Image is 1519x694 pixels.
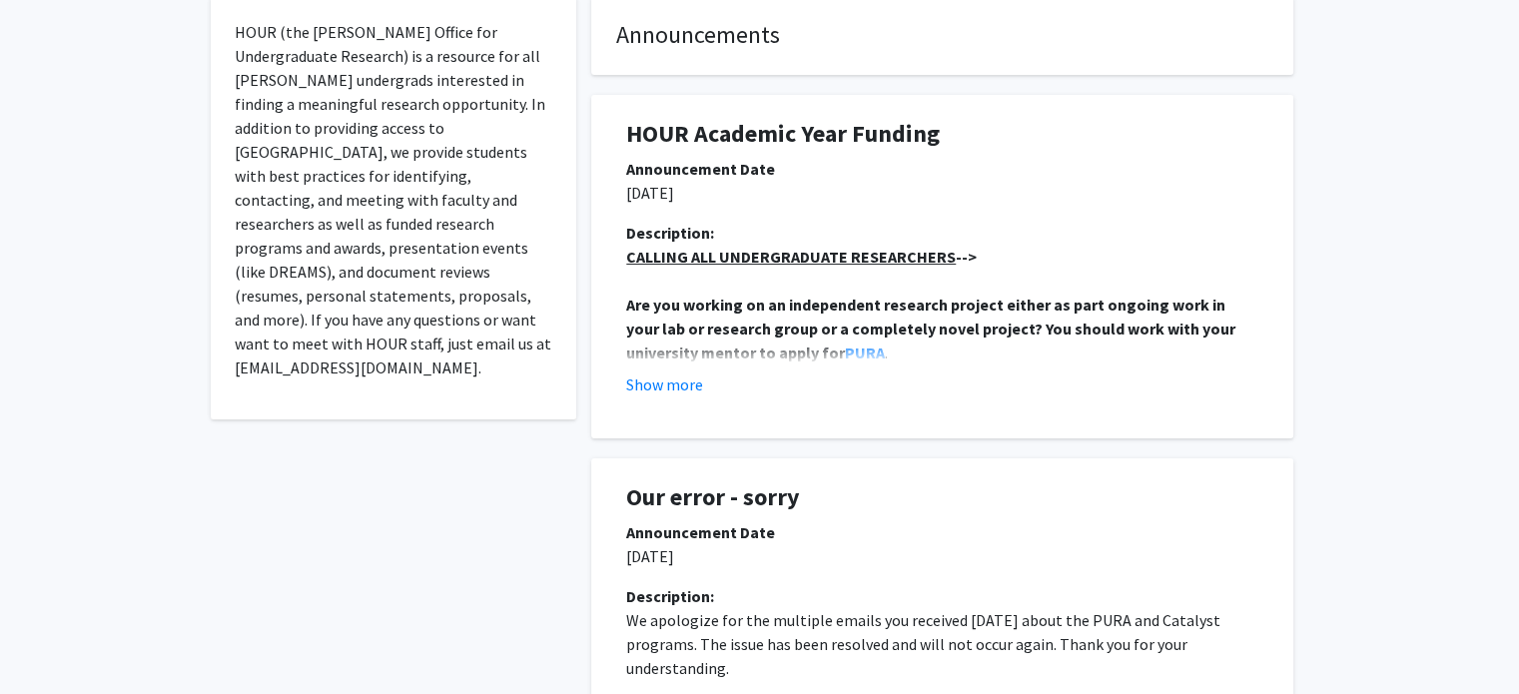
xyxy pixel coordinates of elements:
[626,181,1258,205] p: [DATE]
[626,157,1258,181] div: Announcement Date
[626,247,956,267] u: CALLING ALL UNDERGRADUATE RESEARCHERS
[626,120,1258,149] h1: HOUR Academic Year Funding
[235,20,553,379] p: HOUR (the [PERSON_NAME] Office for Undergraduate Research) is a resource for all [PERSON_NAME] un...
[626,221,1258,245] div: Description:
[626,293,1258,364] p: .
[626,483,1258,512] h1: Our error - sorry
[626,544,1258,568] p: [DATE]
[626,247,977,267] strong: -->
[626,372,703,396] button: Show more
[15,604,85,679] iframe: Chat
[626,608,1258,680] p: We apologize for the multiple emails you received [DATE] about the PURA and Catalyst programs. Th...
[626,520,1258,544] div: Announcement Date
[845,343,885,362] a: PURA
[626,584,1258,608] div: Description:
[616,21,1268,50] h4: Announcements
[626,295,1238,362] strong: Are you working on an independent research project either as part ongoing work in your lab or res...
